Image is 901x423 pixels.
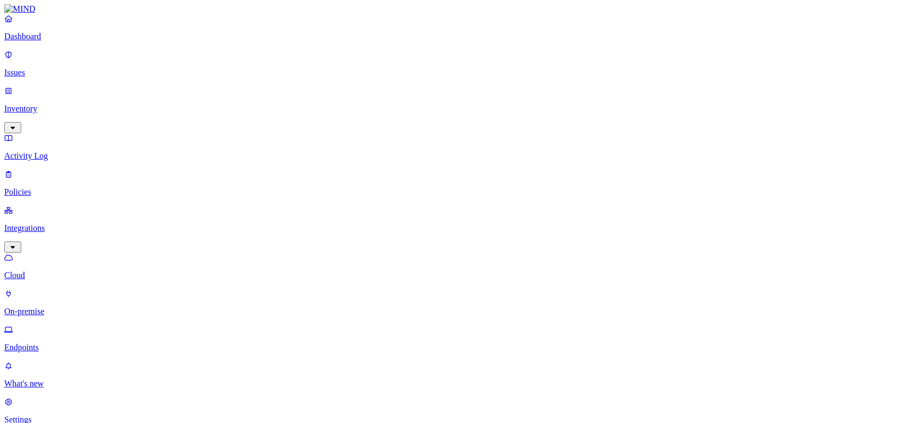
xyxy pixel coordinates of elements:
[4,104,897,114] p: Inventory
[4,223,897,233] p: Integrations
[4,289,897,316] a: On-premise
[4,68,897,77] p: Issues
[4,32,897,41] p: Dashboard
[4,307,897,316] p: On-premise
[4,169,897,197] a: Policies
[4,253,897,280] a: Cloud
[4,50,897,77] a: Issues
[4,343,897,352] p: Endpoints
[4,361,897,389] a: What's new
[4,133,897,161] a: Activity Log
[4,4,36,14] img: MIND
[4,4,897,14] a: MIND
[4,187,897,197] p: Policies
[4,205,897,251] a: Integrations
[4,86,897,132] a: Inventory
[4,271,897,280] p: Cloud
[4,151,897,161] p: Activity Log
[4,325,897,352] a: Endpoints
[4,14,897,41] a: Dashboard
[4,379,897,389] p: What's new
